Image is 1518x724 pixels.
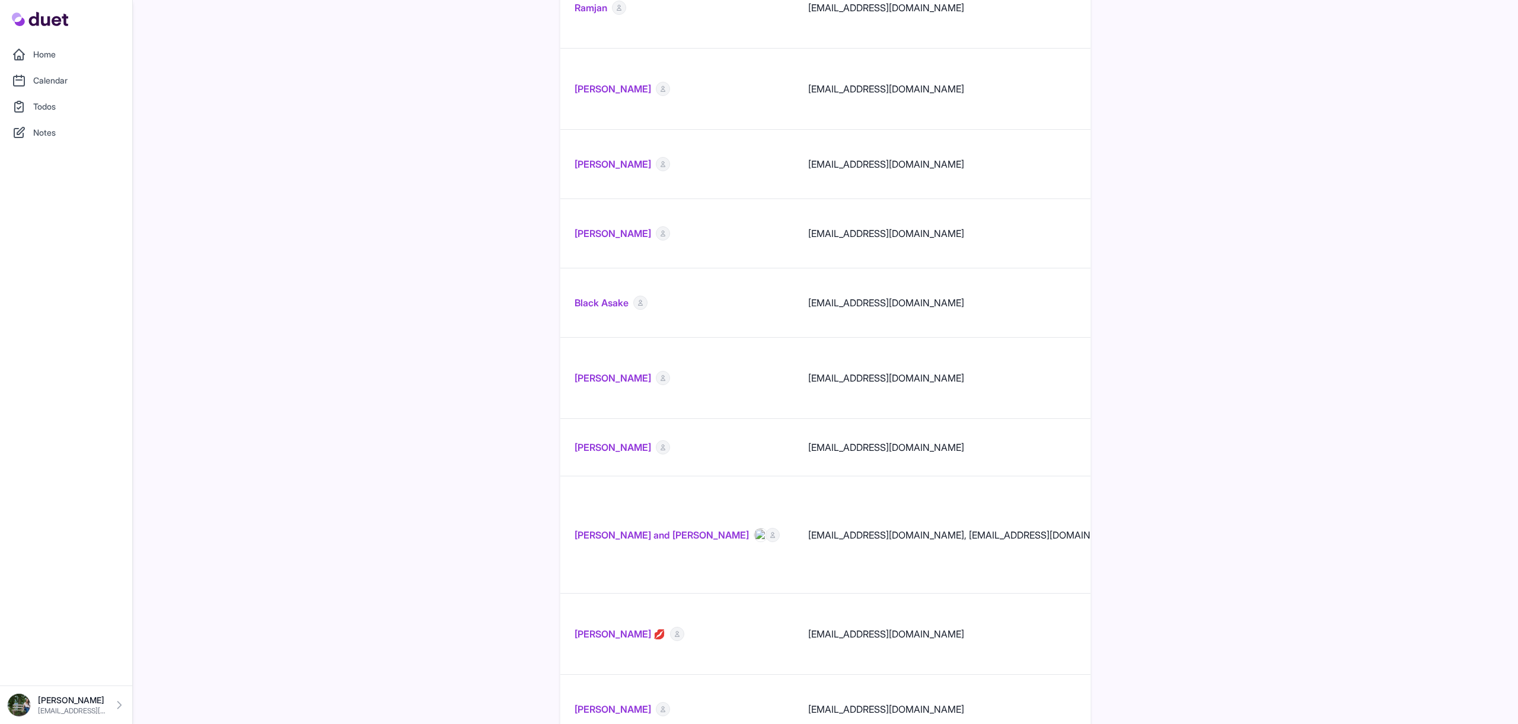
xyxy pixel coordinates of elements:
[794,268,1214,338] td: [EMAIL_ADDRESS][DOMAIN_NAME]
[575,371,651,385] a: [PERSON_NAME]
[575,440,651,454] a: [PERSON_NAME]
[794,49,1214,130] td: [EMAIL_ADDRESS][DOMAIN_NAME]
[7,69,125,92] a: Calendar
[575,157,651,171] a: [PERSON_NAME]
[794,199,1214,268] td: [EMAIL_ADDRESS][DOMAIN_NAME]
[7,43,125,66] a: Home
[794,130,1214,199] td: [EMAIL_ADDRESS][DOMAIN_NAME]
[575,226,651,241] a: [PERSON_NAME]
[794,476,1214,594] td: [EMAIL_ADDRESS][DOMAIN_NAME], [EMAIL_ADDRESS][DOMAIN_NAME]
[38,706,106,716] p: [EMAIL_ADDRESS][DOMAIN_NAME]
[794,594,1214,675] td: [EMAIL_ADDRESS][DOMAIN_NAME]
[7,121,125,145] a: Notes
[575,82,651,96] a: [PERSON_NAME]
[7,693,31,717] img: DSC08576_Original.jpeg
[754,528,768,542] img: 2025-08-30-223829003.mp4
[575,296,629,310] a: Black Asake
[7,693,125,717] a: [PERSON_NAME] [EMAIL_ADDRESS][DOMAIN_NAME]
[575,702,651,716] a: [PERSON_NAME]
[575,528,749,542] a: [PERSON_NAME] and [PERSON_NAME]
[794,419,1214,476] td: [EMAIL_ADDRESS][DOMAIN_NAME]
[794,338,1214,419] td: [EMAIL_ADDRESS][DOMAIN_NAME]
[575,627,665,641] a: [PERSON_NAME] 💋
[7,95,125,118] a: Todos
[38,694,106,706] p: [PERSON_NAME]
[575,1,607,15] a: Ramjan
